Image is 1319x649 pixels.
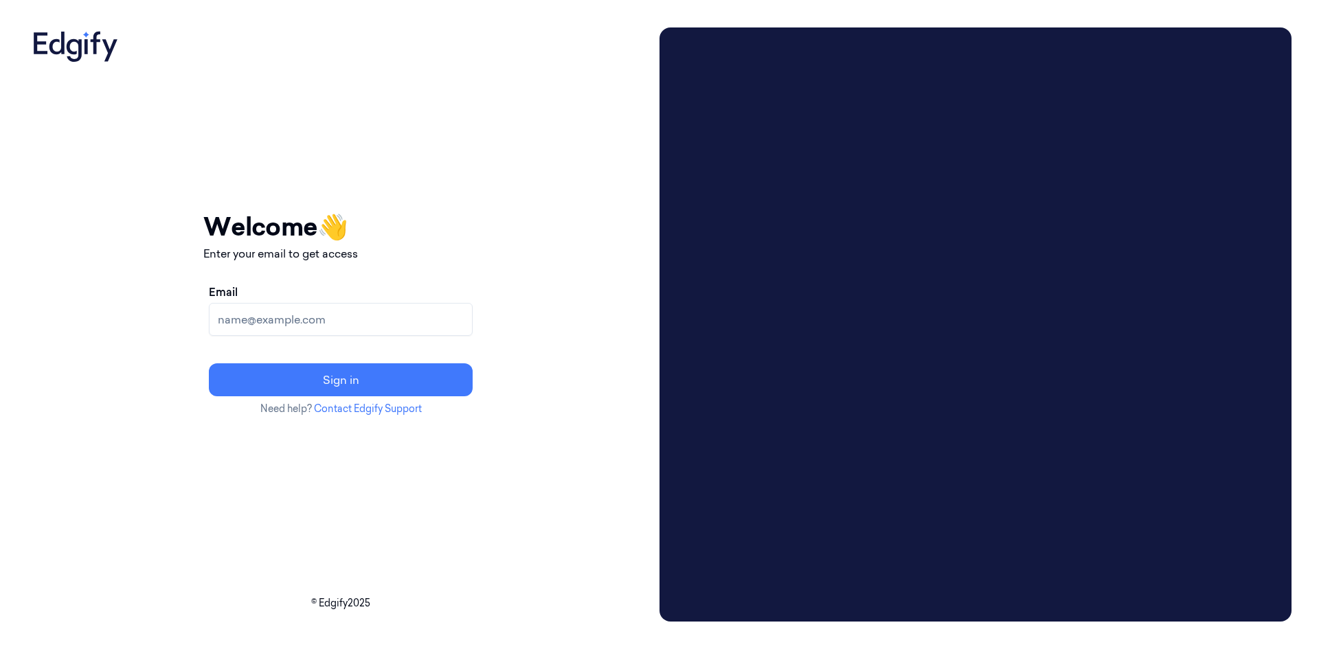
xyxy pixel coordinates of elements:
p: Enter your email to get access [203,245,478,262]
button: Sign in [209,363,473,396]
p: © Edgify 2025 [27,596,654,611]
h1: Welcome 👋 [203,208,478,245]
a: Contact Edgify Support [314,402,422,415]
input: name@example.com [209,303,473,336]
label: Email [209,284,238,300]
p: Need help? [203,402,478,416]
